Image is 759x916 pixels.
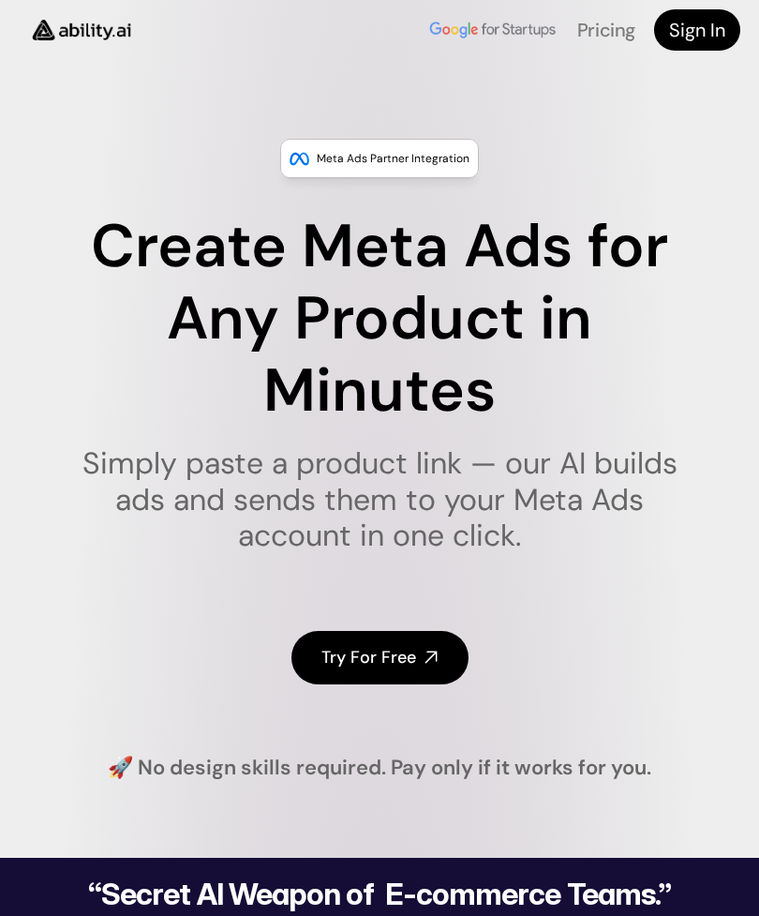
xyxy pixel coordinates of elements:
[59,445,700,553] h1: Simply paste a product link — our AI builds ads and sends them to your Meta Ads account in one cl...
[108,754,651,783] h4: 🚀 No design skills required. Pay only if it works for you.
[291,631,469,684] a: Try For Free
[59,211,700,427] h1: Create Meta Ads for Any Product in Minutes
[40,879,719,909] h2: “Secret AI Weapon of E-commerce Teams.”
[321,646,416,669] h4: Try For Free
[317,149,469,168] p: Meta Ads Partner Integration
[577,18,635,42] a: Pricing
[669,17,725,43] h4: Sign In
[654,9,740,51] a: Sign In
